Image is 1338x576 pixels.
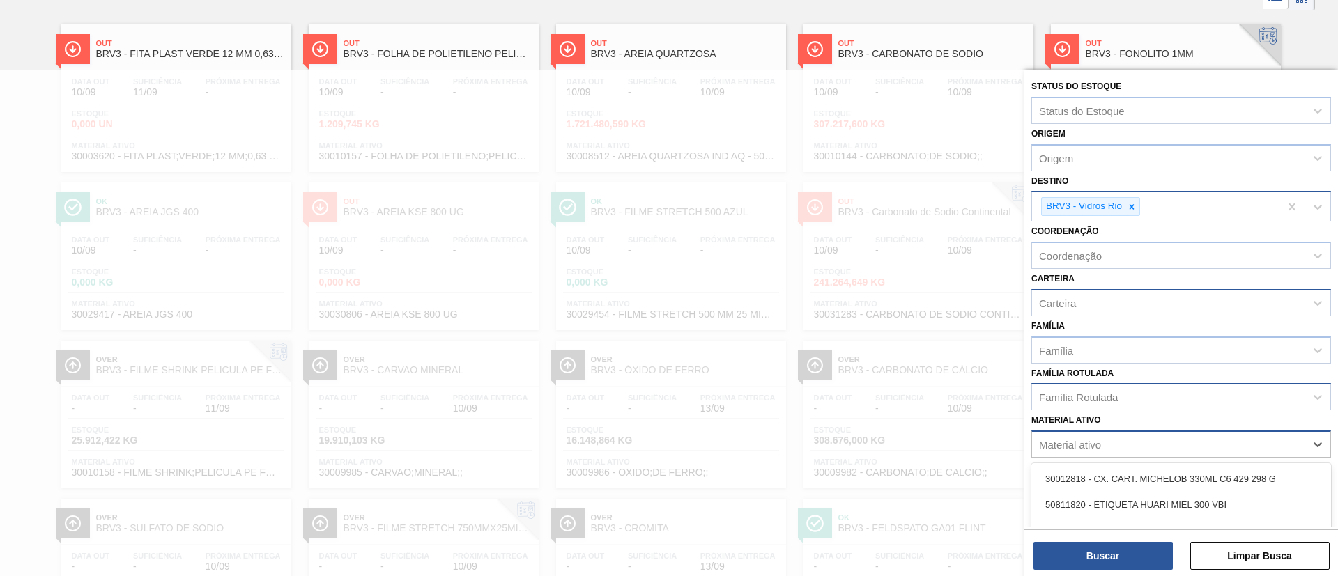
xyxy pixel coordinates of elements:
label: Material ativo [1031,415,1101,425]
span: Out [838,39,1026,47]
div: Status do Estoque [1039,104,1125,116]
img: Ícone [559,40,576,58]
span: Out [1086,39,1274,47]
label: Carteira [1031,274,1075,283]
span: BRV3 - FONOLITO 1MM [1086,49,1274,59]
div: 30012818 - CX. CART. MICHELOB 330ML C6 429 298 G [1031,466,1331,492]
img: Ícone [312,40,329,58]
img: Ícone [806,40,824,58]
a: ÍconeOutBRV3 - CARBONATO DE SÓDIOData out10/09Suficiência-Próxima Entrega10/09Estoque307.217,600 ... [793,14,1040,172]
img: Ícone [1054,40,1071,58]
div: 50811820 - ETIQUETA HUARI MIEL 300 VBI [1031,492,1331,517]
span: BRV3 - FOLHA DE POLIETILENO PELICULA POLIETILEN [344,49,532,59]
label: Família Rotulada [1031,368,1114,378]
div: Origem [1039,152,1073,164]
span: Out [96,39,284,47]
div: Família Rotulada [1039,391,1118,403]
div: Carteira [1039,297,1076,309]
img: Ícone [64,40,82,58]
span: Out [344,39,532,47]
label: Família [1031,321,1065,331]
span: BRV3 - FITA PLAST VERDE 12 MM 0,63 MM 2000 M [96,49,284,59]
a: ÍconeOutBRV3 - FOLHA DE POLIETILENO PELICULA POLIETILENData out10/09Suficiência-Próxima Entrega-E... [298,14,546,172]
span: Out [591,39,779,47]
label: Status do Estoque [1031,81,1121,91]
div: Família [1039,344,1073,356]
span: BRV3 - AREIA QUARTZOSA [591,49,779,59]
label: Coordenação [1031,226,1099,236]
a: ÍconeOutBRV3 - FONOLITO 1MMData out10/09Suficiência-Próxima Entrega10/09Estoque206.055,900 KGMate... [1040,14,1288,172]
a: ÍconeOutBRV3 - FITA PLAST VERDE 12 MM 0,63 MM 2000 MData out10/09Suficiência11/09Próxima Entrega-... [51,14,298,172]
label: Destino [1031,176,1068,186]
div: BRV3 - Vidros Rio [1042,198,1124,215]
label: Origem [1031,129,1066,139]
span: BRV3 - CARBONATO DE SÓDIO [838,49,1026,59]
a: ÍconeOutBRV3 - AREIA QUARTZOSAData out10/09Suficiência-Próxima Entrega10/09Estoque1.721.480,590 K... [546,14,793,172]
div: Coordenação [1039,250,1102,262]
div: Material ativo [1039,439,1101,451]
div: 30004352 - ETIQUETA ROXO 2593C MEIO CORTE LINER [1031,517,1331,543]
